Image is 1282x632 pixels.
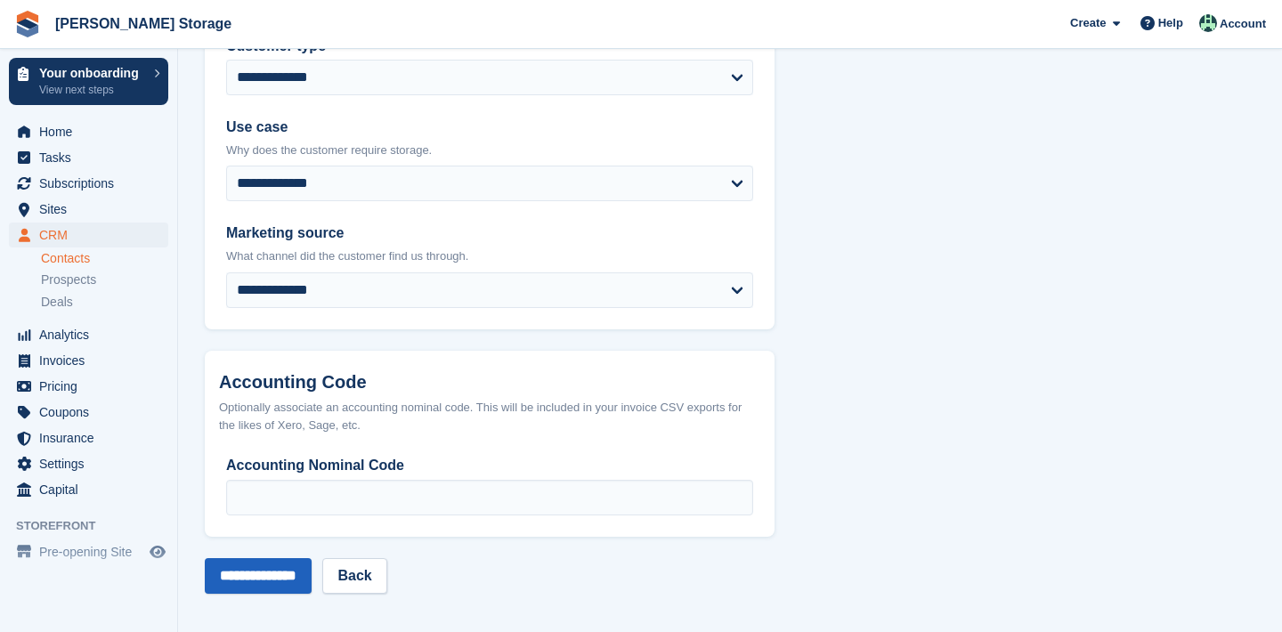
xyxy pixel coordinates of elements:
[226,223,753,244] label: Marketing source
[39,119,146,144] span: Home
[9,348,168,373] a: menu
[41,294,73,311] span: Deals
[1070,14,1106,32] span: Create
[41,250,168,267] a: Contacts
[9,322,168,347] a: menu
[41,293,168,312] a: Deals
[9,197,168,222] a: menu
[39,348,146,373] span: Invoices
[16,517,177,535] span: Storefront
[39,197,146,222] span: Sites
[219,372,760,393] h2: Accounting Code
[9,539,168,564] a: menu
[39,171,146,196] span: Subscriptions
[9,477,168,502] a: menu
[14,11,41,37] img: stora-icon-8386f47178a22dfd0bd8f6a31ec36ba5ce8667c1dd55bd0f319d3a0aa187defe.svg
[1220,15,1266,33] span: Account
[39,322,146,347] span: Analytics
[39,223,146,247] span: CRM
[39,145,146,170] span: Tasks
[9,451,168,476] a: menu
[9,400,168,425] a: menu
[39,477,146,502] span: Capital
[226,455,753,476] label: Accounting Nominal Code
[39,82,145,98] p: View next steps
[39,400,146,425] span: Coupons
[226,117,753,138] label: Use case
[39,67,145,79] p: Your onboarding
[9,374,168,399] a: menu
[9,58,168,105] a: Your onboarding View next steps
[9,425,168,450] a: menu
[9,223,168,247] a: menu
[39,451,146,476] span: Settings
[39,425,146,450] span: Insurance
[9,171,168,196] a: menu
[41,271,168,289] a: Prospects
[322,558,386,594] a: Back
[48,9,239,38] a: [PERSON_NAME] Storage
[226,247,753,265] p: What channel did the customer find us through.
[39,374,146,399] span: Pricing
[1158,14,1183,32] span: Help
[1199,14,1217,32] img: Nicholas Pain
[9,145,168,170] a: menu
[147,541,168,563] a: Preview store
[219,399,760,433] div: Optionally associate an accounting nominal code. This will be included in your invoice CSV export...
[41,271,96,288] span: Prospects
[226,142,753,159] p: Why does the customer require storage.
[39,539,146,564] span: Pre-opening Site
[9,119,168,144] a: menu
